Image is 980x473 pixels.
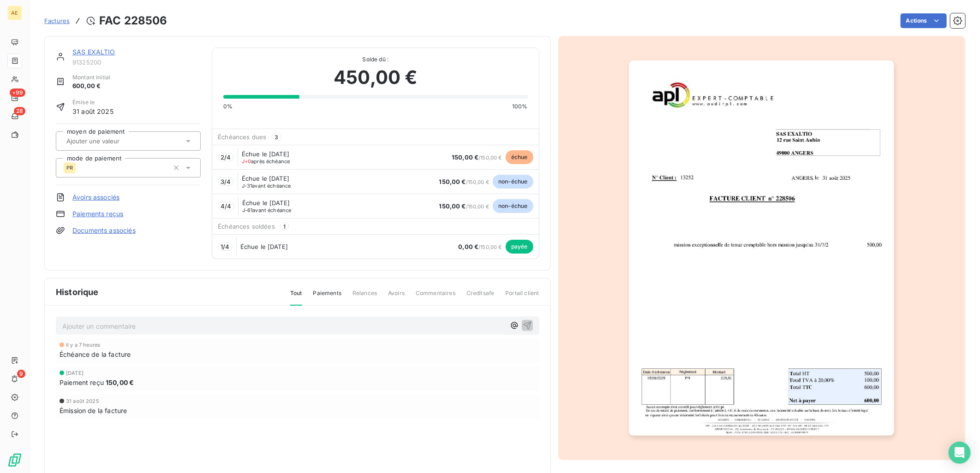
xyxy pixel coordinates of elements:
[44,16,70,25] a: Factures
[72,82,110,91] span: 600,00 €
[72,193,120,202] a: Avoirs associés
[218,223,275,230] span: Échéances soldées
[272,133,281,141] span: 3
[416,289,455,305] span: Commentaires
[493,175,533,189] span: non-échue
[60,378,104,387] span: Paiement reçu
[290,289,302,306] span: Tout
[334,64,417,91] span: 450,00 €
[242,159,290,164] span: après échéance
[66,398,99,404] span: 31 août 2025
[242,199,290,207] span: Échue le [DATE]
[439,178,466,185] span: 150,00 €
[44,17,70,24] span: Factures
[242,183,291,189] span: avant échéance
[221,243,229,250] span: 1 / 4
[221,202,231,210] span: 4 / 4
[66,165,73,171] span: PR
[7,453,22,467] img: Logo LeanPay
[439,179,490,185] span: / 150,00 €
[66,342,100,348] span: il y a 7 heures
[14,107,25,115] span: 28
[242,183,252,189] span: J-31
[10,89,25,97] span: +99
[218,133,266,141] span: Échéances dues
[281,222,289,231] span: 1
[66,370,84,376] span: [DATE]
[66,137,158,145] input: Ajouter une valeur
[60,349,131,359] span: Échéance de la facture
[221,178,231,185] span: 3 / 4
[221,154,231,161] span: 2 / 4
[458,243,478,250] span: 0,00 €
[242,175,289,182] span: Échue le [DATE]
[506,240,533,254] span: payée
[72,226,136,235] a: Documents associés
[452,154,502,161] span: / 150,00 €
[72,98,114,106] span: Émise le
[242,207,292,213] span: avant échéance
[72,48,115,56] a: SAS EXALTIO
[242,158,251,165] span: J+0
[106,378,134,387] span: 150,00 €
[7,6,22,20] div: AE
[388,289,405,305] span: Avoirs
[242,150,289,158] span: Échue le [DATE]
[17,370,25,378] span: 9
[223,55,527,64] span: Solde dû :
[493,199,533,213] span: non-échue
[458,244,502,250] span: / 150,00 €
[60,406,127,415] span: Émission de la facture
[512,102,528,111] span: 100%
[439,203,490,210] span: / 150,00 €
[629,60,894,436] img: invoice_thumbnail
[240,243,288,250] span: Échue le [DATE]
[439,202,466,210] span: 150,00 €
[452,154,478,161] span: 150,00 €
[72,59,201,66] span: 91325200
[505,289,539,305] span: Portail client
[223,102,233,111] span: 0%
[72,106,114,116] span: 31 août 2025
[353,289,377,305] span: Relances
[99,12,167,29] h3: FAC 228506
[466,289,495,305] span: Creditsafe
[56,286,99,298] span: Historique
[72,73,110,82] span: Montant initial
[506,150,533,164] span: échue
[242,207,253,213] span: J-61
[72,209,123,219] a: Paiements reçus
[901,13,947,28] button: Actions
[949,442,971,464] div: Open Intercom Messenger
[313,289,341,305] span: Paiements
